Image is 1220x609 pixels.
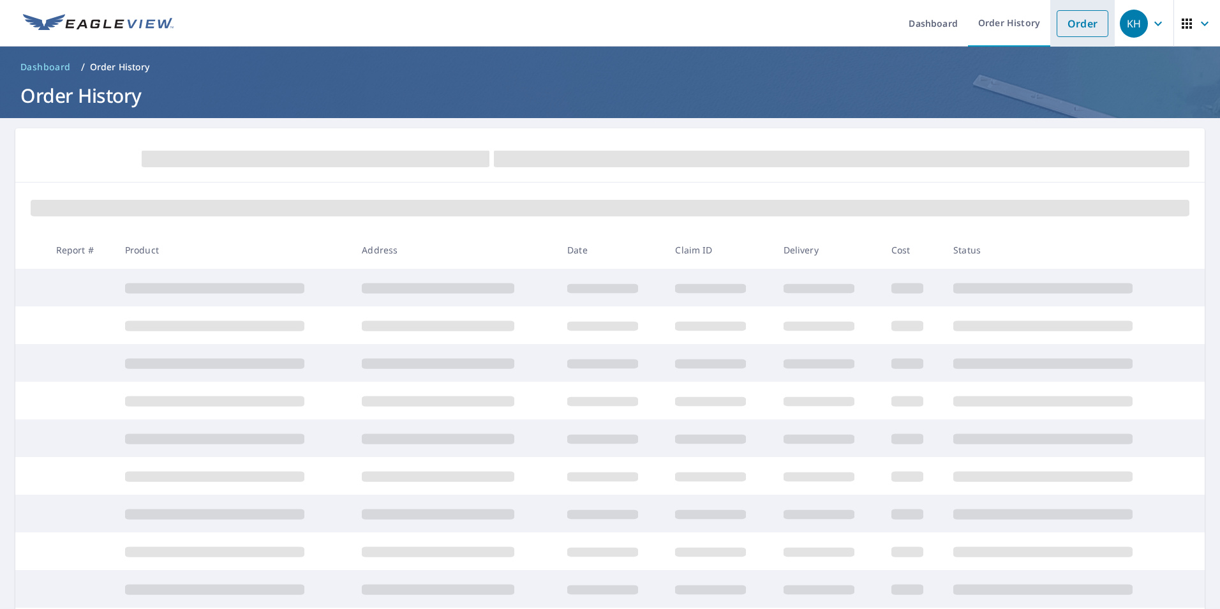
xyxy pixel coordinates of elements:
th: Delivery [773,231,881,269]
th: Date [557,231,665,269]
th: Address [352,231,557,269]
th: Claim ID [665,231,773,269]
p: Order History [90,61,150,73]
h1: Order History [15,82,1205,109]
a: Order [1057,10,1108,37]
div: KH [1120,10,1148,38]
th: Status [943,231,1180,269]
nav: breadcrumb [15,57,1205,77]
a: Dashboard [15,57,76,77]
th: Cost [881,231,943,269]
th: Report # [46,231,115,269]
span: Dashboard [20,61,71,73]
th: Product [115,231,352,269]
img: EV Logo [23,14,174,33]
li: / [81,59,85,75]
